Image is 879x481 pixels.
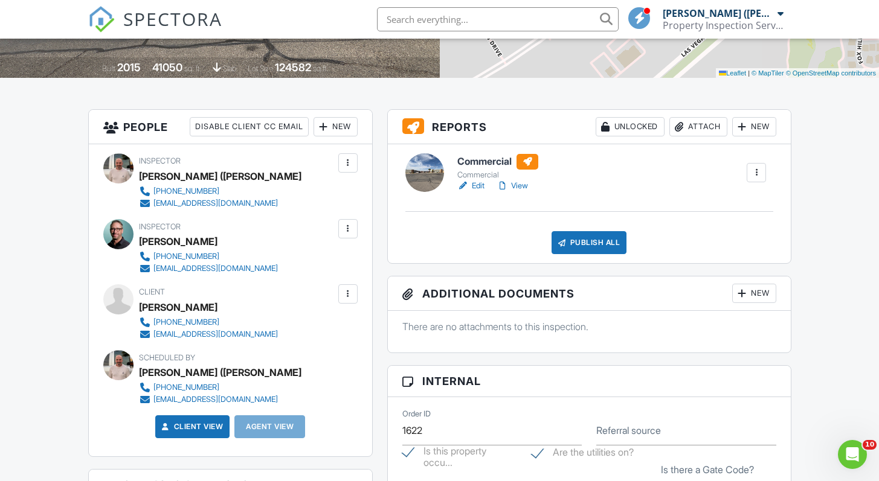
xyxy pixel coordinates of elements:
a: View [497,180,528,192]
a: © MapTiler [752,69,784,77]
div: New [732,284,776,303]
div: [PERSON_NAME] ([PERSON_NAME] [663,7,774,19]
label: Is this property occupied? [402,445,517,460]
a: [PHONE_NUMBER] [139,250,278,263]
a: [EMAIL_ADDRESS][DOMAIN_NAME] [139,393,292,406]
a: Edit [457,180,485,192]
span: Inspector [139,156,181,165]
span: Lot Size [248,64,273,73]
div: Publish All [552,231,627,254]
label: Order ID [402,409,431,419]
label: Is there a Gate Code? [661,463,754,476]
div: Property Inspection Services, LLC [663,19,784,31]
span: slab [223,64,236,73]
a: Leaflet [719,69,746,77]
div: [EMAIL_ADDRESS][DOMAIN_NAME] [153,330,278,339]
span: | [748,69,750,77]
a: Commercial Commercial [457,154,538,180]
a: SPECTORA [88,16,222,42]
span: Scheduled By [139,353,195,362]
h3: Reports [388,110,791,144]
h3: Internal [388,366,791,397]
span: 10 [863,440,877,450]
div: Attach [669,117,727,136]
div: [PHONE_NUMBER] [153,252,219,261]
label: Referral source [596,424,661,437]
label: Are the utilities on? [532,447,634,462]
img: The Best Home Inspection Software - Spectora [88,6,115,33]
span: sq.ft. [313,64,328,73]
span: sq. ft. [184,64,201,73]
span: Built [102,64,115,73]
a: [PHONE_NUMBER] [139,381,292,393]
span: SPECTORA [123,6,222,31]
div: [PHONE_NUMBER] [153,186,219,196]
a: [EMAIL_ADDRESS][DOMAIN_NAME] [139,263,278,275]
h3: People [89,110,372,144]
a: [PHONE_NUMBER] [139,316,278,328]
div: [PERSON_NAME] [139,232,217,250]
div: [PHONE_NUMBER] [153,317,219,327]
a: Client View [159,421,224,433]
div: [PERSON_NAME] ([PERSON_NAME] [139,167,301,185]
div: Commercial [457,170,538,180]
div: 124582 [275,61,311,74]
div: [EMAIL_ADDRESS][DOMAIN_NAME] [153,264,278,273]
div: 2015 [117,61,141,74]
div: [PERSON_NAME] [139,298,217,316]
div: 41050 [152,61,182,74]
div: New [732,117,776,136]
div: Unlocked [596,117,665,136]
a: [EMAIL_ADDRESS][DOMAIN_NAME] [139,197,292,209]
div: [EMAIL_ADDRESS][DOMAIN_NAME] [153,395,278,404]
span: Client [139,287,165,296]
div: Disable Client CC Email [190,117,309,136]
div: New [314,117,358,136]
div: [PERSON_NAME] ([PERSON_NAME] [139,363,301,381]
a: [PHONE_NUMBER] [139,185,292,197]
input: Search everything... [377,7,619,31]
span: Inspector [139,222,181,231]
h3: Additional Documents [388,276,791,311]
iframe: Intercom live chat [838,440,867,469]
div: [EMAIL_ADDRESS][DOMAIN_NAME] [153,199,278,208]
a: © OpenStreetMap contributors [786,69,876,77]
a: [EMAIL_ADDRESS][DOMAIN_NAME] [139,328,278,340]
p: There are no attachments to this inspection. [402,320,776,333]
div: [PHONE_NUMBER] [153,383,219,392]
h6: Commercial [457,154,538,170]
